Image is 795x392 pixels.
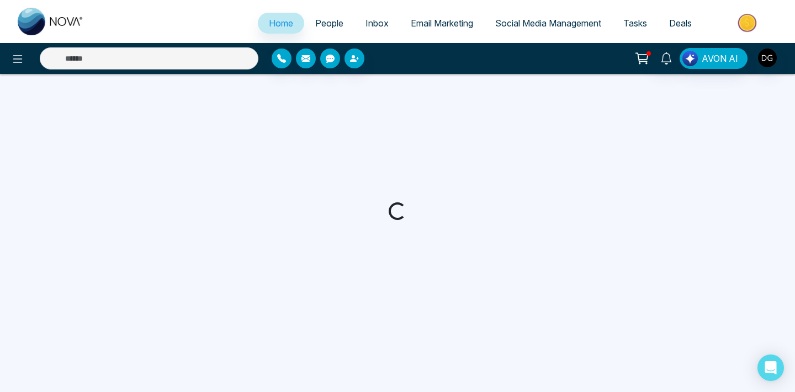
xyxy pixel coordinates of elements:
span: Home [269,18,293,29]
span: Email Marketing [411,18,473,29]
a: Email Marketing [400,13,484,34]
span: Inbox [365,18,389,29]
a: People [304,13,354,34]
a: Home [258,13,304,34]
a: Inbox [354,13,400,34]
span: People [315,18,343,29]
span: Deals [669,18,692,29]
span: Social Media Management [495,18,601,29]
img: Market-place.gif [708,10,788,35]
a: Tasks [612,13,658,34]
a: Deals [658,13,703,34]
button: AVON AI [680,48,748,69]
img: User Avatar [758,49,777,67]
span: Tasks [623,18,647,29]
div: Open Intercom Messenger [757,355,784,381]
a: Social Media Management [484,13,612,34]
img: Nova CRM Logo [18,8,84,35]
span: AVON AI [702,52,738,65]
img: Lead Flow [682,51,698,66]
